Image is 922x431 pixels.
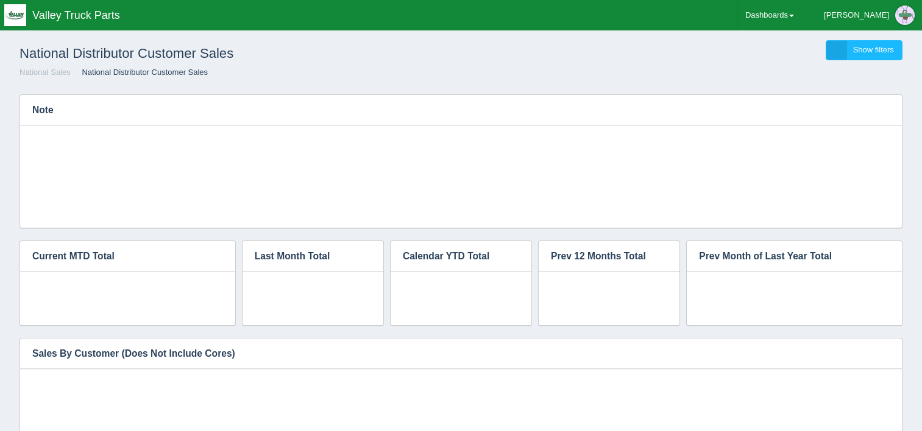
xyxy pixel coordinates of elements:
[853,45,894,54] span: Show filters
[20,40,461,67] h1: National Distributor Customer Sales
[243,241,365,272] h3: Last Month Total
[687,241,884,272] h3: Prev Month of Last Year Total
[20,338,884,369] h3: Sales By Customer (Does Not Include Cores)
[826,40,902,60] a: Show filters
[20,68,71,77] a: National Sales
[20,241,217,272] h3: Current MTD Total
[4,4,26,26] img: q1blfpkbivjhsugxdrfq.png
[391,241,513,272] h3: Calendar YTD Total
[32,9,120,21] span: Valley Truck Parts
[539,241,661,272] h3: Prev 12 Months Total
[20,95,865,125] h3: Note
[824,3,889,27] div: [PERSON_NAME]
[73,67,208,79] li: National Distributor Customer Sales
[895,5,915,25] img: Profile Picture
